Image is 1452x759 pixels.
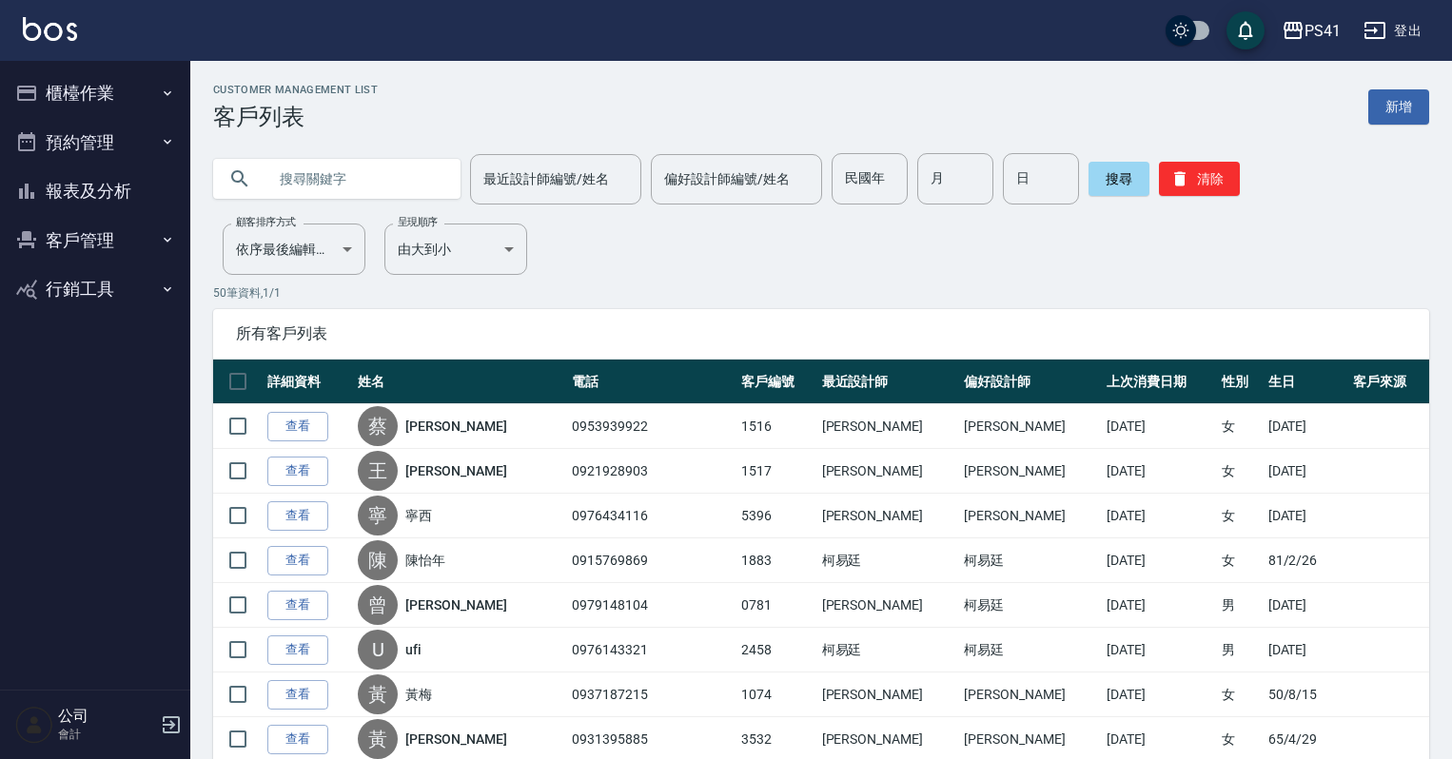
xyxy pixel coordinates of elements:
[8,216,183,265] button: 客戶管理
[567,360,736,404] th: 電話
[358,674,398,714] div: 黃
[384,224,527,275] div: 由大到小
[817,538,960,583] td: 柯易廷
[1217,494,1264,538] td: 女
[1264,583,1349,628] td: [DATE]
[1368,89,1429,125] a: 新增
[1305,19,1341,43] div: PS41
[1264,628,1349,672] td: [DATE]
[567,404,736,449] td: 0953939922
[736,538,817,583] td: 1883
[1348,360,1429,404] th: 客戶來源
[1102,404,1217,449] td: [DATE]
[405,417,506,436] a: [PERSON_NAME]
[736,672,817,717] td: 1074
[236,324,1406,343] span: 所有客戶列表
[8,264,183,314] button: 行銷工具
[1102,538,1217,583] td: [DATE]
[405,551,445,570] a: 陳怡年
[213,84,378,96] h2: Customer Management List
[263,360,353,404] th: 詳細資料
[817,672,960,717] td: [PERSON_NAME]
[1217,449,1264,494] td: 女
[1264,538,1349,583] td: 81/2/26
[398,215,438,229] label: 呈現順序
[1264,449,1349,494] td: [DATE]
[959,404,1102,449] td: [PERSON_NAME]
[405,461,506,480] a: [PERSON_NAME]
[358,585,398,625] div: 曾
[736,449,817,494] td: 1517
[1102,494,1217,538] td: [DATE]
[1264,672,1349,717] td: 50/8/15
[1102,672,1217,717] td: [DATE]
[8,68,183,118] button: 櫃檯作業
[1159,162,1240,196] button: 清除
[405,640,422,659] a: ufi
[267,457,328,486] a: 查看
[1217,672,1264,717] td: 女
[1217,583,1264,628] td: 男
[1264,494,1349,538] td: [DATE]
[8,118,183,167] button: 預約管理
[267,412,328,441] a: 查看
[405,730,506,749] a: [PERSON_NAME]
[736,360,817,404] th: 客戶編號
[358,540,398,580] div: 陳
[405,685,432,704] a: 黃梅
[213,104,378,130] h3: 客戶列表
[223,224,365,275] div: 依序最後編輯時間
[267,546,328,575] a: 查看
[959,538,1102,583] td: 柯易廷
[1102,360,1217,404] th: 上次消費日期
[1226,11,1265,49] button: save
[1102,449,1217,494] td: [DATE]
[567,583,736,628] td: 0979148104
[1102,628,1217,672] td: [DATE]
[267,725,328,754] a: 查看
[736,583,817,628] td: 0781
[1217,538,1264,583] td: 女
[23,17,77,41] img: Logo
[267,635,328,665] a: 查看
[266,153,445,204] input: 搜尋關鍵字
[567,494,736,538] td: 0976434116
[736,494,817,538] td: 5396
[58,726,155,743] p: 會計
[567,672,736,717] td: 0937187215
[405,595,506,614] a: [PERSON_NAME]
[213,284,1429,302] p: 50 筆資料, 1 / 1
[1264,404,1349,449] td: [DATE]
[959,360,1102,404] th: 偏好設計師
[567,628,736,672] td: 0976143321
[8,166,183,216] button: 報表及分析
[1217,628,1264,672] td: 男
[267,501,328,531] a: 查看
[567,449,736,494] td: 0921928903
[58,707,155,726] h5: 公司
[358,451,398,491] div: 王
[1217,404,1264,449] td: 女
[353,360,567,404] th: 姓名
[1264,360,1349,404] th: 生日
[405,506,432,525] a: 寧西
[959,494,1102,538] td: [PERSON_NAME]
[267,680,328,710] a: 查看
[1274,11,1348,50] button: PS41
[959,583,1102,628] td: 柯易廷
[817,360,960,404] th: 最近設計師
[358,719,398,759] div: 黃
[959,449,1102,494] td: [PERSON_NAME]
[236,215,296,229] label: 顧客排序方式
[817,404,960,449] td: [PERSON_NAME]
[817,449,960,494] td: [PERSON_NAME]
[358,630,398,670] div: U
[817,583,960,628] td: [PERSON_NAME]
[817,628,960,672] td: 柯易廷
[736,404,817,449] td: 1516
[567,538,736,583] td: 0915769869
[1217,360,1264,404] th: 性別
[15,706,53,744] img: Person
[358,406,398,446] div: 蔡
[959,672,1102,717] td: [PERSON_NAME]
